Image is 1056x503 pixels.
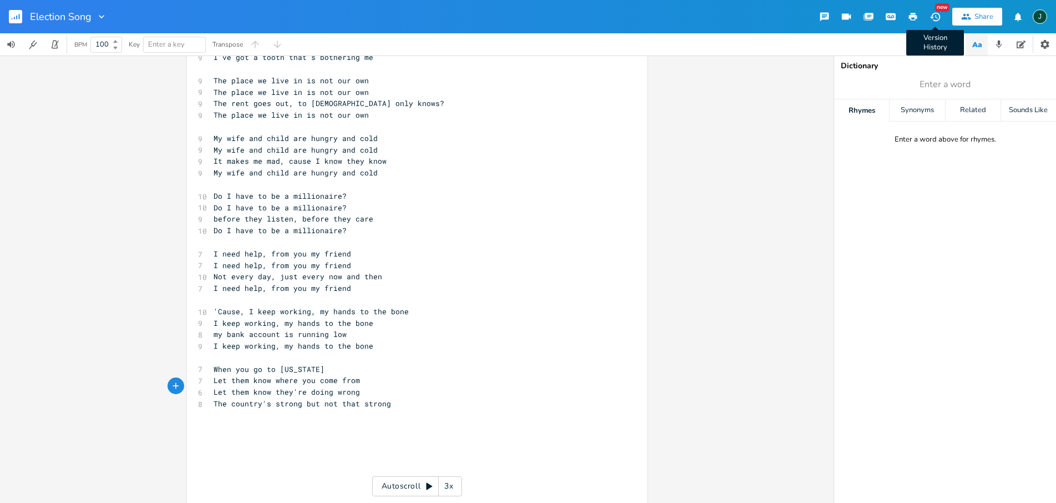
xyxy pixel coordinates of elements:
[212,41,243,48] div: Transpose
[30,12,92,22] span: Election Song
[1033,4,1047,29] button: J
[974,12,993,22] div: Share
[214,260,351,270] span: I need help, from you my friend
[214,375,360,385] span: Let them know where you come from
[214,133,378,143] span: My wife and child are hungry and cold
[1001,99,1056,122] div: Sounds Like
[214,364,324,374] span: When you go to [US_STATE]
[214,271,382,281] span: Not every day, just every now and then
[214,156,387,166] span: It makes me mad, cause I know they know
[924,7,946,27] button: NewVersion History
[372,476,462,496] div: Autoscroll
[895,135,996,144] div: Enter a word above for rhymes.
[890,99,945,122] div: Synonyms
[214,318,373,328] span: I keep working, my hands to the bone
[214,168,378,178] span: My wife and child are hungry and cold
[920,78,971,91] span: Enter a word
[214,329,347,339] span: my bank account is running low
[214,306,409,316] span: 'Cause, I keep working, my hands to the bone
[214,110,369,120] span: The place we live in is not our own
[214,191,347,201] span: Do I have to be a millionaire?
[841,62,1049,70] div: Dictionary
[214,341,373,351] span: I keep working, my hands to the bone
[214,283,351,293] span: I need help, from you my friend
[952,8,1002,26] button: Share
[214,98,444,108] span: The rent goes out, to [DEMOGRAPHIC_DATA] only knows?
[214,87,369,97] span: The place we live in is not our own
[1033,9,1047,24] div: Jim63
[946,99,1001,122] div: Related
[834,99,889,122] div: Rhymes
[214,203,347,213] span: Do I have to be a millionaire?
[214,225,347,235] span: Do I have to be a millionaire?
[214,387,360,397] span: Let them know they're doing wrong
[148,39,185,49] span: Enter a key
[214,76,369,85] span: The place we live in is not our own
[214,145,378,155] span: My wife and child are hungry and cold
[74,42,87,48] div: BPM
[129,41,140,48] div: Key
[214,249,351,259] span: I need help, from you my friend
[935,3,950,12] div: New
[214,214,373,224] span: before they listen, before they care
[439,476,459,496] div: 3x
[214,52,373,62] span: I've got a tooth that's bothering me
[214,399,391,409] span: The country's strong but not that strong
